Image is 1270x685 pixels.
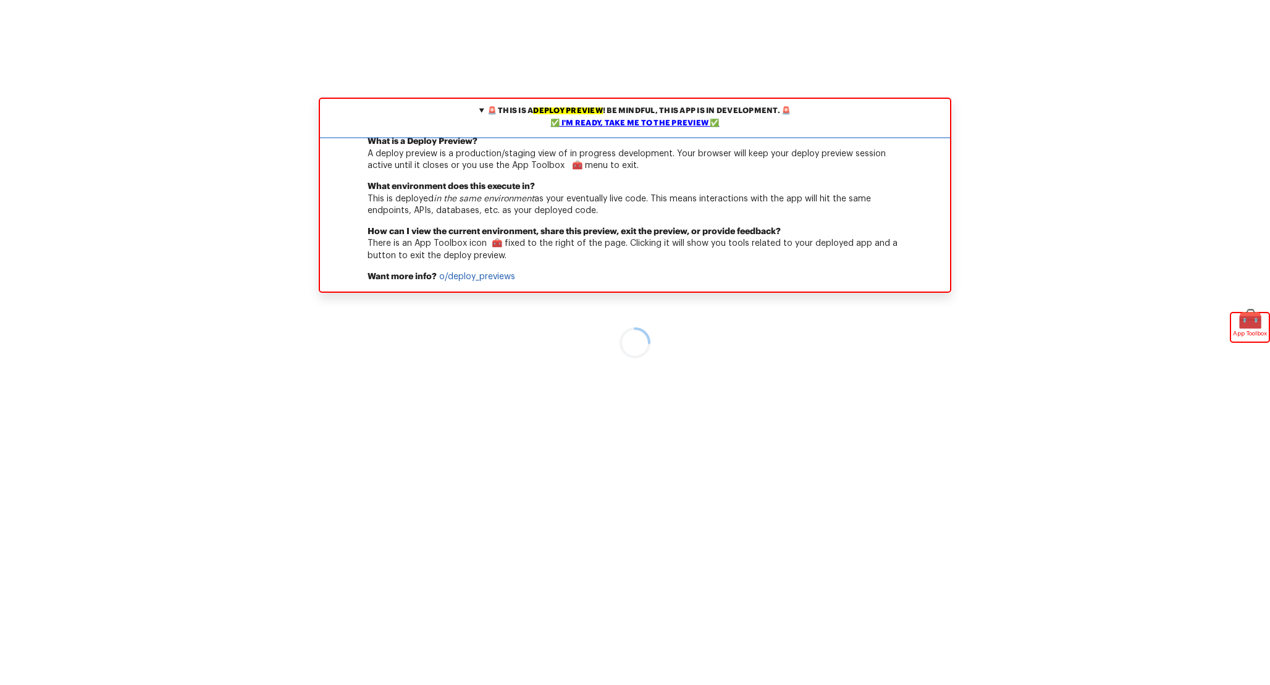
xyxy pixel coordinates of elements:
p: This is deployed as your eventually live code. This means interactions with the app will hit the ... [320,181,950,226]
b: What environment does this execute in? [368,182,535,191]
div: ✅ I'm ready, take me to the preview ✅ [323,117,947,130]
mark: deploy preview [533,107,602,114]
a: o/deploy_previews [439,272,515,281]
div: 🧰App Toolbox [1231,313,1269,342]
em: in the same environment [434,195,534,203]
b: Want more info? [368,272,437,281]
p: A deploy preview is a production/staging view of in progress development. Your browser will keep ... [320,136,950,181]
p: There is an App Toolbox icon 🧰 fixed to the right of the page. Clicking it will show you tools re... [320,226,950,271]
b: What is a Deploy Preview? [368,137,477,146]
span: 🧰 [1231,313,1269,326]
summary: 🚨 This is adeploy preview! Be mindful, this app is in development. 🚨✅ I'm ready, take me to the p... [320,99,950,136]
span: App Toolbox [1233,327,1267,340]
b: How can I view the current environment, share this preview, exit the preview, or provide feedback? [368,227,781,236]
